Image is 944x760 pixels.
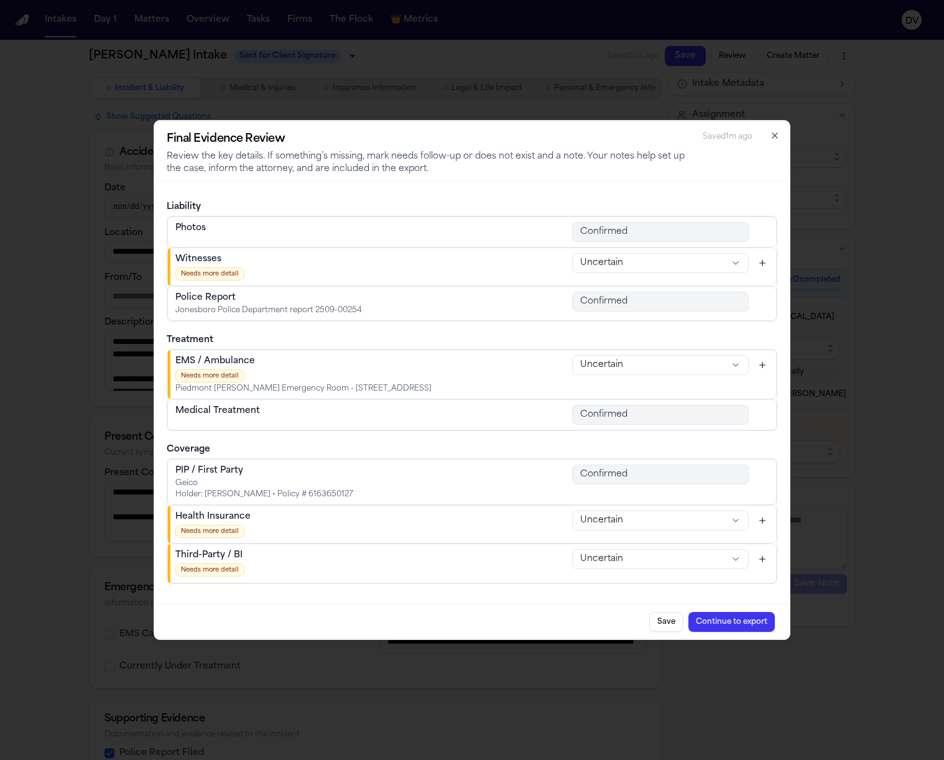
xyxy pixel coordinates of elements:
[572,292,749,312] div: Police Report status (locked)
[175,465,353,477] div: PIP / First Party
[175,525,244,538] span: Needs more detail
[175,369,244,382] span: Needs more detail
[572,222,749,242] div: Photos status (locked)
[175,405,260,417] div: Medical Treatment
[167,151,695,175] p: Review the key details. If something’s missing, mark needs follow-up or does not exist and a note...
[175,222,206,234] div: Photos
[754,512,771,529] button: Add context for Health Insurance
[175,267,244,280] span: Needs more detail
[175,549,244,562] div: Third-Party / BI
[175,355,432,368] div: EMS / Ambulance
[649,612,683,632] button: Save
[175,305,362,315] div: Jonesboro Police Department report 2509-00254
[572,549,749,569] button: Third-Party / BI status
[167,201,777,213] h3: Liability
[175,489,353,499] div: Holder: [PERSON_NAME] • Policy # 6163650127
[175,563,244,577] span: Needs more detail
[175,253,244,266] div: Witnesses
[572,465,749,484] div: PIP / First Party status (locked)
[754,254,771,272] button: Add context for Witnesses
[175,384,432,394] div: Piedmont [PERSON_NAME] Emergency Room - [STREET_ADDRESS]
[175,511,251,523] div: Health Insurance
[167,443,777,456] h3: Coverage
[167,131,695,148] h2: Final Evidence Review
[688,612,775,632] button: Continue to export
[167,334,777,346] h3: Treatment
[703,133,752,141] span: Saved 1m ago
[754,550,771,568] button: Add context for Third-Party / BI
[175,478,353,488] div: Geico
[572,355,749,375] button: EMS / Ambulance status
[754,356,771,374] button: Add context for EMS / Ambulance
[572,511,749,531] button: Health Insurance status
[175,292,362,304] div: Police Report
[572,253,749,273] button: Witnesses status
[572,405,749,425] div: Medical Treatment status (locked)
